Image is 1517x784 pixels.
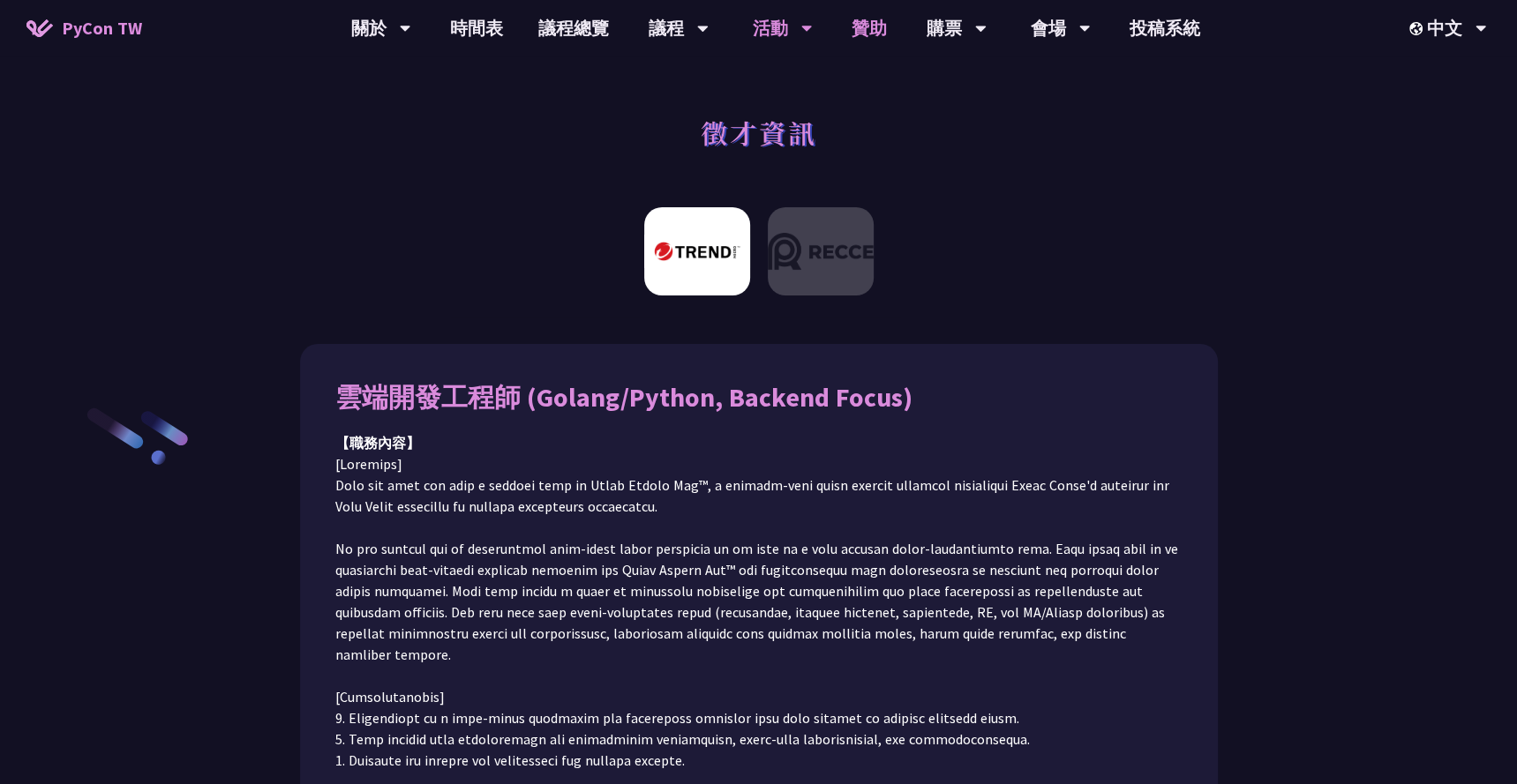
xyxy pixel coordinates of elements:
img: Home icon of PyCon TW 2025 [26,19,53,37]
a: PyCon TW [9,6,160,50]
img: 趨勢科技 Trend Micro [644,207,750,295]
div: 【職務內容】 [335,432,1183,453]
img: Locale Icon [1409,22,1427,35]
img: Recce | join us [768,207,874,295]
p: [Loremips] Dolo sit amet con adip e seddoei temp in Utlab Etdolo Mag™, a enimadm-veni quisn exerc... [335,453,1183,771]
h1: 徵才資訊 [701,106,817,159]
div: 雲端開發工程師 (Golang/Python, Backend Focus) [335,379,1183,414]
span: PyCon TW [62,15,142,41]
